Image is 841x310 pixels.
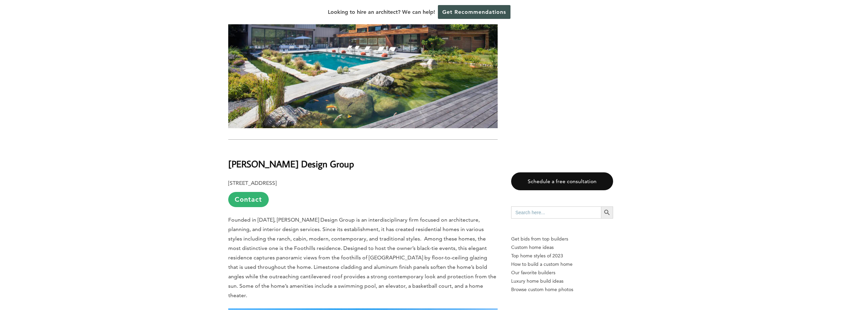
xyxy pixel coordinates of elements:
[438,5,510,19] a: Get Recommendations
[511,235,613,243] p: Get bids from top builders
[228,217,496,299] span: Founded in [DATE], [PERSON_NAME] Design Group is an interdisciplinary firm focused on architectur...
[228,180,277,186] b: [STREET_ADDRESS]
[511,172,613,190] a: Schedule a free consultation
[511,252,613,260] a: Top home styles of 2023
[511,260,613,269] a: How to build a custom home
[511,243,613,252] a: Custom home ideas
[603,209,611,216] svg: Search
[228,158,354,170] b: [PERSON_NAME] Design Group
[511,269,613,277] a: Our favorite builders
[228,192,269,207] a: Contact
[511,277,613,285] a: Luxury home build ideas
[511,285,613,294] a: Browse custom home photos
[511,206,601,219] input: Search here...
